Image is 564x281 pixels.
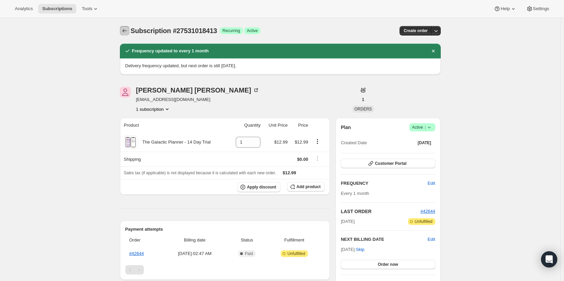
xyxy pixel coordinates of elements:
h2: NEXT BILLING DATE [341,236,428,243]
button: Analytics [11,4,37,14]
button: Subscriptions [120,26,129,35]
button: Edit [428,236,435,243]
nav: Pagination [125,265,325,275]
button: Help [490,4,520,14]
th: Quantity [229,118,263,133]
th: Price [290,118,310,133]
h2: LAST ORDER [341,208,420,215]
span: 1 [362,97,364,102]
div: Open Intercom Messenger [541,251,557,267]
button: Create order [400,26,432,35]
span: Subscriptions [42,6,72,11]
button: Subscriptions [38,4,76,14]
span: Created Date [341,139,367,146]
button: Product actions [136,106,171,112]
h2: Frequency updated to every 1 month [132,48,209,54]
span: Skip [356,246,364,253]
span: [DATE] [341,218,355,225]
span: Apply discount [247,184,276,190]
div: [PERSON_NAME] [PERSON_NAME] [136,87,259,94]
a: #42644 [420,209,435,214]
p: Delivery frequency updated, but next order is still [DATE]. [125,62,435,69]
span: Create order [404,28,428,33]
span: Recurring [223,28,240,33]
button: [DATE] [414,138,435,148]
span: Settings [533,6,549,11]
h2: Plan [341,124,351,131]
span: Customer Portal [375,161,406,166]
button: 1 [358,95,368,104]
span: Status [230,237,264,244]
button: Tools [78,4,103,14]
span: Billing date [164,237,226,244]
span: [DATE] · [341,247,364,252]
th: Product [120,118,229,133]
th: Order [125,233,162,248]
button: Dismiss notification [429,46,438,56]
span: $12.99 [283,170,296,175]
span: Order now [378,262,398,267]
button: Customer Portal [341,159,435,168]
span: ORDERS [355,107,372,111]
span: Unfulfilled [287,251,305,256]
span: [EMAIL_ADDRESS][DOMAIN_NAME] [136,96,259,103]
span: Every 1 month [341,191,369,196]
span: [DATE] [418,140,431,146]
button: Order now [341,260,435,269]
span: | [425,125,426,130]
h2: FREQUENCY [341,180,428,187]
span: Paid [245,251,253,256]
span: $12.99 [274,139,288,145]
span: Tools [82,6,92,11]
span: Fulfillment [268,237,321,244]
span: Add product [297,184,321,189]
span: Edit [428,180,435,187]
span: Subscription #27531018413 [131,27,217,34]
button: Apply discount [237,182,280,192]
th: Shipping [120,152,229,167]
img: product img [125,135,136,149]
span: $12.99 [295,139,308,145]
button: Add product [287,182,325,191]
span: Analytics [15,6,33,11]
h2: Payment attempts [125,226,325,233]
th: Unit Price [262,118,289,133]
span: Sales tax (if applicable) is not displayed because it is calculated with each new order. [124,171,276,175]
button: Skip [352,244,368,255]
button: Product actions [312,138,323,145]
button: #42644 [420,208,435,215]
button: Shipping actions [312,155,323,162]
span: Help [501,6,510,11]
span: $0.00 [297,157,308,162]
div: The Galactic Planner - 14 Day Trial [137,139,211,146]
span: Active [247,28,258,33]
button: Edit [424,178,439,189]
button: Settings [522,4,553,14]
span: Unfulfilled [415,219,433,224]
a: #42644 [129,251,144,256]
span: Active [412,124,433,131]
span: [DATE] · 02:47 AM [164,250,226,257]
span: Jennifer Mercer [120,87,131,98]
